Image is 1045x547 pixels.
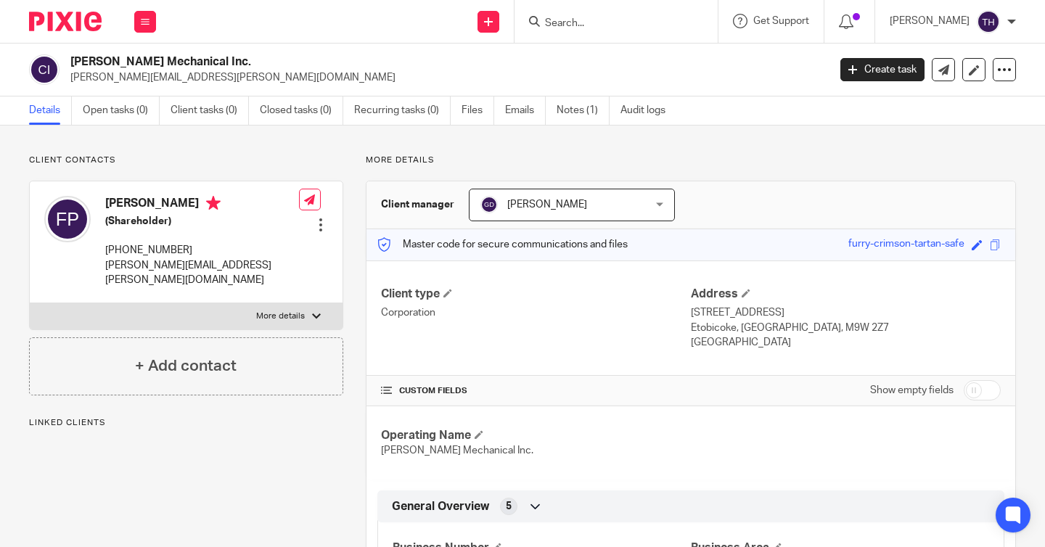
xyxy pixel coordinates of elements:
img: svg%3E [29,54,60,85]
p: [PERSON_NAME][EMAIL_ADDRESS][PERSON_NAME][DOMAIN_NAME] [70,70,819,85]
a: Details [29,96,72,125]
p: Corporation [381,305,691,320]
img: svg%3E [44,196,91,242]
label: Show empty fields [870,383,954,398]
h4: + Add contact [135,355,237,377]
i: Primary [206,196,221,210]
h4: [PERSON_NAME] [105,196,299,214]
h4: Operating Name [381,428,691,443]
h3: Client manager [381,197,454,212]
img: Pixie [29,12,102,31]
p: Master code for secure communications and files [377,237,628,252]
p: [PERSON_NAME][EMAIL_ADDRESS][PERSON_NAME][DOMAIN_NAME] [105,258,299,288]
p: [PERSON_NAME] [890,14,970,28]
a: Closed tasks (0) [260,96,343,125]
h2: [PERSON_NAME] Mechanical Inc. [70,54,669,70]
a: Emails [505,96,546,125]
p: [STREET_ADDRESS] [691,305,1001,320]
p: [GEOGRAPHIC_DATA] [691,335,1001,350]
a: Recurring tasks (0) [354,96,451,125]
a: Notes (1) [557,96,610,125]
p: [PHONE_NUMBER] [105,243,299,258]
a: Create task [840,58,925,81]
div: furry-crimson-tartan-safe [848,237,964,253]
span: 5 [506,499,512,514]
span: Get Support [753,16,809,26]
p: Client contacts [29,155,343,166]
a: Client tasks (0) [171,96,249,125]
span: [PERSON_NAME] [507,200,587,210]
img: svg%3E [480,196,498,213]
h4: Address [691,287,1001,302]
a: Files [462,96,494,125]
p: Etobicoke, [GEOGRAPHIC_DATA], M9W 2Z7 [691,321,1001,335]
img: svg%3E [977,10,1000,33]
a: Audit logs [620,96,676,125]
span: [PERSON_NAME] Mechanical Inc. [381,445,533,456]
p: Linked clients [29,417,343,429]
a: Open tasks (0) [83,96,160,125]
span: General Overview [392,499,489,514]
h4: Client type [381,287,691,302]
h5: (Shareholder) [105,214,299,229]
p: More details [256,310,305,322]
h4: CUSTOM FIELDS [381,385,691,397]
p: More details [366,155,1016,166]
input: Search [544,17,674,30]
